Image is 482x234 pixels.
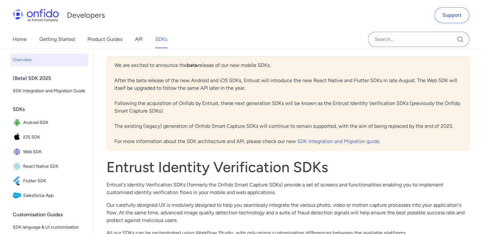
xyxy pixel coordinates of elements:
[10,116,88,130] a: IconAndroid SDKAndroid SDK
[23,147,86,156] span: Web SDK
[106,158,469,176] h1: Entrust Identity Verification SDKs
[23,118,86,127] span: Android SDK
[10,159,88,173] a: IconReact Native SDKReact Native SDK
[155,30,167,48] a: SDKs
[10,174,88,188] a: IconFlutter SDKFlutter SDK
[187,62,198,68] b: beta
[87,30,122,48] a: Product Guides
[13,224,86,231] span: SDK language & UI customisation
[10,130,88,144] a: IconiOS SDKiOS SDK
[13,133,23,142] img: IconiOS SDK
[39,30,75,48] a: Getting Started
[13,103,91,116] div: SDKs
[67,10,105,20] h1: Developers
[13,118,23,127] img: IconAndroid SDK
[13,56,86,64] span: Overview
[23,177,86,185] span: Flutter SDK
[106,181,469,196] p: Entrust's Identity Verification SDKs (formerly the Onfido Smart Capture SDKs) provide a set of sc...
[13,30,27,48] a: Home
[10,54,88,66] a: Overview
[13,208,91,221] div: Customisation Guides
[13,162,23,171] img: IconReact Native SDK
[297,138,379,144] a: SDK Integration and Migration guide
[23,133,86,142] span: iOS SDK
[10,189,88,203] a: IconSalesforce AppSalesforce App
[13,87,86,95] span: SDK Integration and Migration Guide
[135,30,143,48] a: API
[13,147,23,156] img: IconWeb SDK
[106,201,469,224] p: Our carefully designed UX is modularly designed to help you seamlessly integrate the various phot...
[106,56,469,151] div: We are excited to announce the release of our new mobile SDKs. After the beta release of the new ...
[13,9,59,22] img: Onfido Logo
[23,191,86,200] span: Salesforce App
[10,85,88,97] a: SDK Integration and Migration Guide
[13,191,23,200] img: IconSalesforce App
[13,72,91,85] div: (Beta) SDK 2025
[434,7,469,23] a: Support
[23,162,86,171] span: React Native SDK
[368,32,469,47] input: Onfido search input field
[10,221,88,234] a: SDK language & UI customisation
[13,177,23,185] img: IconFlutter SDK
[10,145,88,159] a: IconWeb SDKWeb SDK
